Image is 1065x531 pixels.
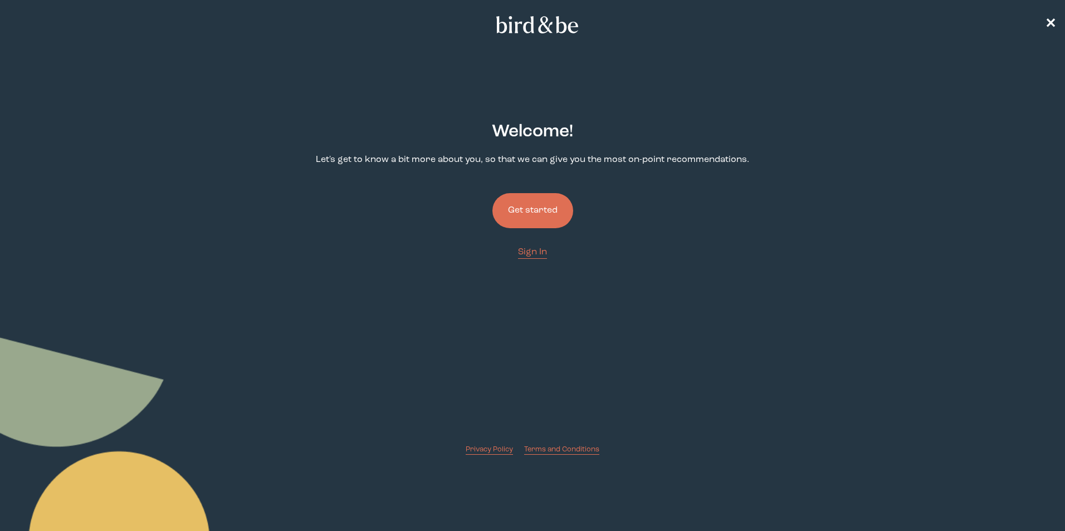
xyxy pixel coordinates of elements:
a: Sign In [518,246,547,259]
span: Terms and Conditions [524,446,599,453]
a: Terms and Conditions [524,444,599,455]
span: Privacy Policy [466,446,513,453]
button: Get started [492,193,573,228]
a: Privacy Policy [466,444,513,455]
p: Let's get to know a bit more about you, so that we can give you the most on-point recommendations. [316,154,749,166]
span: ✕ [1045,18,1056,31]
a: Get started [492,175,573,246]
iframe: Gorgias live chat messenger [1009,479,1054,520]
a: ✕ [1045,15,1056,35]
h2: Welcome ! [492,119,573,145]
span: Sign In [518,248,547,257]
